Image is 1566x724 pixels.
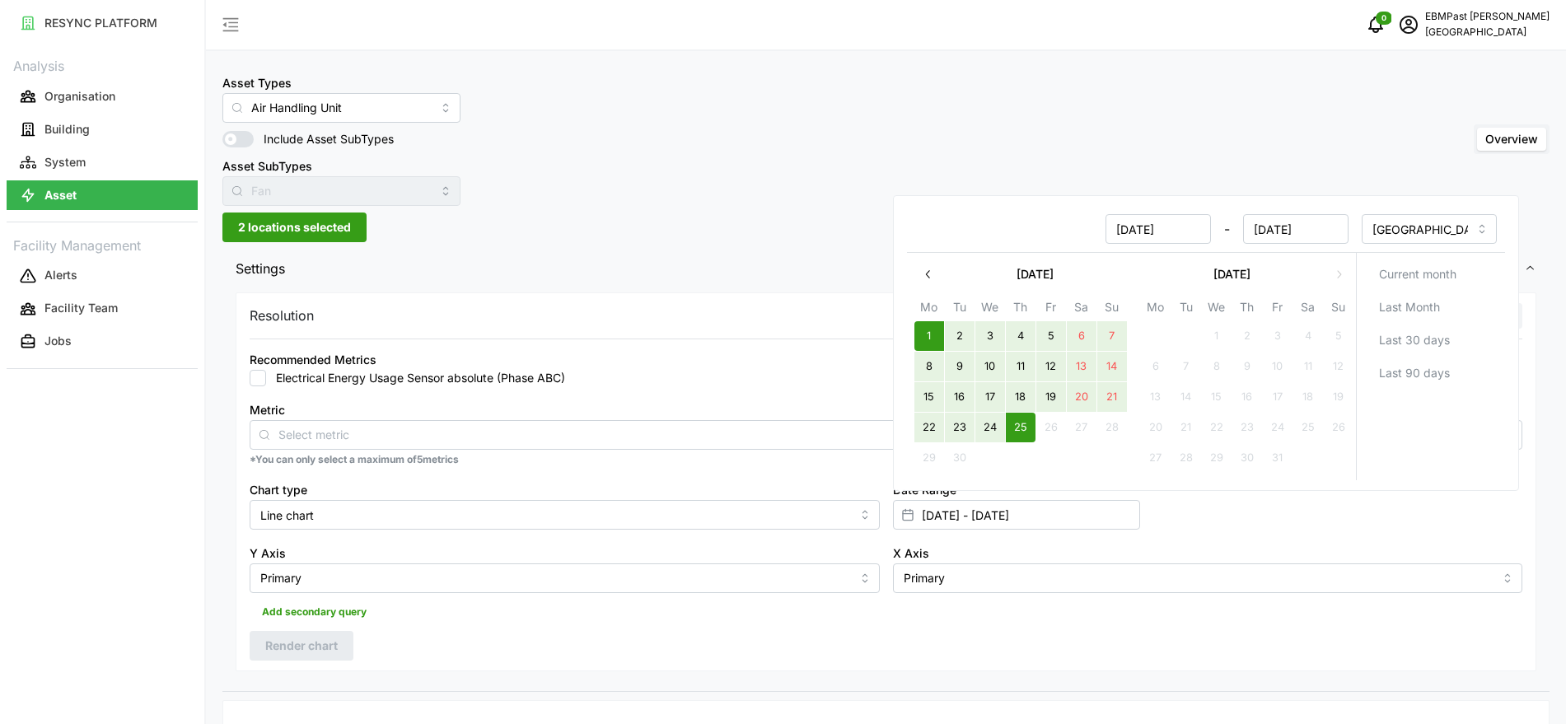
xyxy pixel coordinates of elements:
button: [DATE] [943,259,1127,289]
th: Th [1005,297,1035,321]
th: Sa [1293,297,1323,321]
th: Su [1096,297,1127,321]
input: Select metric [278,425,1494,443]
button: 7 October 2025 [1171,352,1200,381]
label: Electrical Energy Usage Sensor absolute (Phase ABC) [266,370,565,386]
div: - [915,214,1349,244]
button: 22 October 2025 [1201,413,1231,442]
button: Current month [1363,259,1498,289]
button: Add secondary query [250,600,379,624]
button: RESYNC PLATFORM [7,8,198,38]
label: Asset SubTypes [222,157,312,175]
button: 3 October 2025 [1262,321,1292,351]
button: 28 September 2025 [1096,413,1126,442]
th: Tu [1171,297,1201,321]
button: 18 October 2025 [1293,382,1322,412]
button: Alerts [7,261,198,291]
button: Last Month [1363,292,1498,322]
button: 9 October 2025 [1232,352,1261,381]
button: 2 October 2025 [1232,321,1261,351]
input: Select Y axis [250,563,880,593]
button: Last 90 days [1363,358,1498,388]
button: 14 October 2025 [1171,382,1200,412]
button: 4 September 2025 [1005,321,1035,351]
button: 29 September 2025 [914,443,943,473]
a: Alerts [7,259,198,292]
label: Asset Types [222,74,292,92]
a: RESYNC PLATFORM [7,7,198,40]
button: 16 September 2025 [944,382,974,412]
span: Last Month [1378,293,1439,321]
button: 15 October 2025 [1201,382,1231,412]
button: 20 September 2025 [1066,382,1096,412]
th: Mo [914,297,944,321]
button: Organisation [7,82,198,111]
button: 8 September 2025 [914,352,943,381]
button: 20 October 2025 [1140,413,1170,442]
button: 21 September 2025 [1096,382,1126,412]
button: 1 September 2025 [914,321,943,351]
button: 24 October 2025 [1262,413,1292,442]
span: Render chart [265,632,338,660]
button: 11 September 2025 [1005,352,1035,381]
input: Select chart type [250,500,880,530]
button: 15 September 2025 [914,382,943,412]
button: 31 October 2025 [1262,443,1292,473]
a: Jobs [7,325,198,358]
button: [DATE] [1140,259,1324,289]
p: [GEOGRAPHIC_DATA] [1425,25,1550,40]
button: 26 October 2025 [1323,413,1353,442]
span: Settings [236,249,1524,289]
th: Fr [1035,297,1066,321]
p: Asset [44,187,77,203]
button: 22 September 2025 [914,413,943,442]
button: 19 September 2025 [1035,382,1065,412]
div: Select date range [893,195,1519,491]
button: 25 October 2025 [1293,413,1322,442]
button: 1 October 2025 [1201,321,1231,351]
label: Metric [250,401,285,419]
button: 13 October 2025 [1140,382,1170,412]
button: notifications [1359,8,1392,41]
button: 3 September 2025 [975,321,1004,351]
button: 27 September 2025 [1066,413,1096,442]
button: 28 October 2025 [1171,443,1200,473]
button: 19 October 2025 [1323,382,1353,412]
button: 14 September 2025 [1096,352,1126,381]
p: Building [44,121,90,138]
button: 18 September 2025 [1005,382,1035,412]
button: 24 September 2025 [975,413,1004,442]
button: 6 September 2025 [1066,321,1096,351]
p: EBMPast [PERSON_NAME] [1425,9,1550,25]
button: 16 October 2025 [1232,382,1261,412]
th: We [1201,297,1232,321]
a: Building [7,113,198,146]
button: 10 October 2025 [1262,352,1292,381]
p: Facility Team [44,300,118,316]
button: 11 October 2025 [1293,352,1322,381]
button: Asset [7,180,198,210]
input: Select X axis [893,563,1523,593]
span: Add secondary query [262,600,367,624]
p: Organisation [44,88,115,105]
button: 13 September 2025 [1066,352,1096,381]
button: System [7,147,198,177]
p: RESYNC PLATFORM [44,15,157,31]
label: X Axis [893,544,929,563]
button: 5 October 2025 [1323,321,1353,351]
label: Chart type [250,481,307,499]
th: Th [1232,297,1262,321]
a: Organisation [7,80,198,113]
button: 2 locations selected [222,213,367,242]
p: Alerts [44,267,77,283]
button: 6 October 2025 [1140,352,1170,381]
a: Facility Team [7,292,198,325]
button: 29 October 2025 [1201,443,1231,473]
button: 25 September 2025 [1005,413,1035,442]
input: Select date range [893,500,1140,530]
p: Facility Management [7,232,198,256]
button: 12 September 2025 [1035,352,1065,381]
button: 27 October 2025 [1140,443,1170,473]
p: Jobs [44,333,72,349]
button: 30 October 2025 [1232,443,1261,473]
